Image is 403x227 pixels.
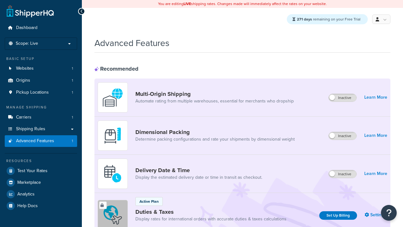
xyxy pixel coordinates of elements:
[5,135,77,147] a: Advanced Features1
[364,131,387,140] a: Learn More
[16,41,38,46] span: Scope: Live
[329,170,356,178] label: Inactive
[16,25,37,31] span: Dashboard
[5,135,77,147] li: Advanced Features
[17,203,38,209] span: Help Docs
[16,78,30,83] span: Origins
[5,87,77,98] li: Pickup Locations
[364,169,387,178] a: Learn More
[5,177,77,188] a: Marketplace
[16,90,49,95] span: Pickup Locations
[5,56,77,61] div: Basic Setup
[5,165,77,177] a: Test Your Rates
[135,136,295,143] a: Determine packing configurations and rate your shipments by dimensional weight
[16,138,54,144] span: Advanced Features
[72,115,73,120] span: 1
[5,112,77,123] li: Carriers
[5,75,77,86] li: Origins
[297,16,312,22] strong: 271 days
[135,167,262,174] a: Delivery Date & Time
[5,112,77,123] a: Carriers1
[16,126,45,132] span: Shipping Rules
[297,16,360,22] span: remaining on your Free Trial
[135,174,262,181] a: Display the estimated delivery date or time in transit as checkout.
[16,115,31,120] span: Carriers
[139,199,159,204] p: Active Plan
[5,87,77,98] a: Pickup Locations1
[72,66,73,71] span: 1
[72,138,73,144] span: 1
[102,125,124,147] img: DTVBYsAAAAAASUVORK5CYII=
[365,211,387,219] a: Settings
[5,63,77,74] li: Websites
[5,189,77,200] a: Analytics
[135,216,287,222] a: Display rates for international orders with accurate duties & taxes calculations
[329,132,356,140] label: Inactive
[94,65,139,72] div: Recommended
[72,78,73,83] span: 1
[102,163,124,185] img: gfkeb5ejjkALwAAAABJRU5ErkJggg==
[364,93,387,102] a: Learn More
[16,66,34,71] span: Websites
[102,86,124,108] img: WatD5o0RtDAAAAAElFTkSuQmCC
[5,200,77,212] a: Help Docs
[94,37,169,49] h1: Advanced Features
[17,168,48,174] span: Test Your Rates
[135,208,287,215] a: Duties & Taxes
[17,180,41,185] span: Marketplace
[135,129,295,136] a: Dimensional Packing
[319,211,357,220] a: Set Up Billing
[17,192,35,197] span: Analytics
[329,94,356,102] label: Inactive
[184,1,191,7] b: LIVE
[5,22,77,34] a: Dashboard
[5,105,77,110] div: Manage Shipping
[5,158,77,164] div: Resources
[381,205,397,221] button: Open Resource Center
[5,63,77,74] a: Websites1
[72,90,73,95] span: 1
[5,75,77,86] a: Origins1
[5,123,77,135] a: Shipping Rules
[135,98,294,104] a: Automate rating from multiple warehouses, essential for merchants who dropship
[135,90,294,97] a: Multi-Origin Shipping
